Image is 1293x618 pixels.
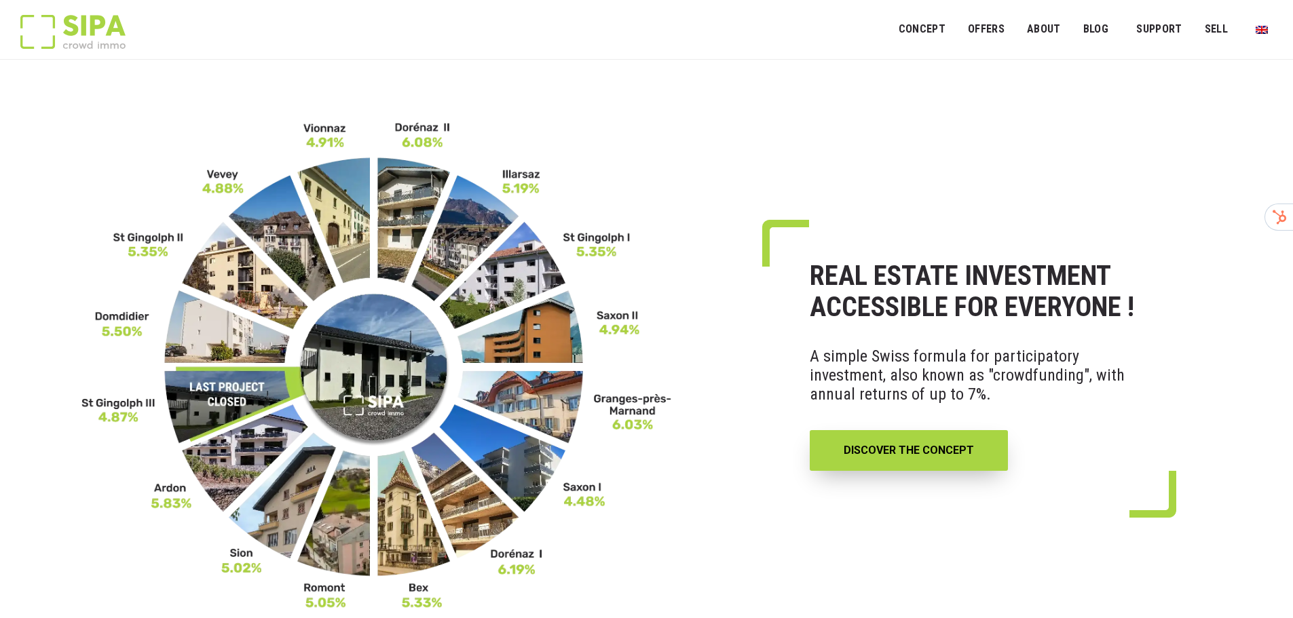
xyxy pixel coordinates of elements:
a: Support [1127,14,1191,45]
img: English [1256,26,1268,34]
a: OFFERS [959,14,1013,45]
h1: REAL ESTATE INVESTMENT ACCESSIBLE FOR EVERYONE ! [810,260,1146,323]
p: A simple Swiss formula for participatory investment, also known as "crowdfunding", with annual re... [810,336,1146,414]
a: Sell [1195,14,1237,45]
a: ABOUT [1018,14,1070,45]
a: Switch to [1247,16,1277,42]
a: Concept [890,14,954,45]
nav: Primary menu [899,12,1273,46]
a: DISCOVER THE CONCEPT [810,430,1008,471]
a: Blog [1074,14,1118,45]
